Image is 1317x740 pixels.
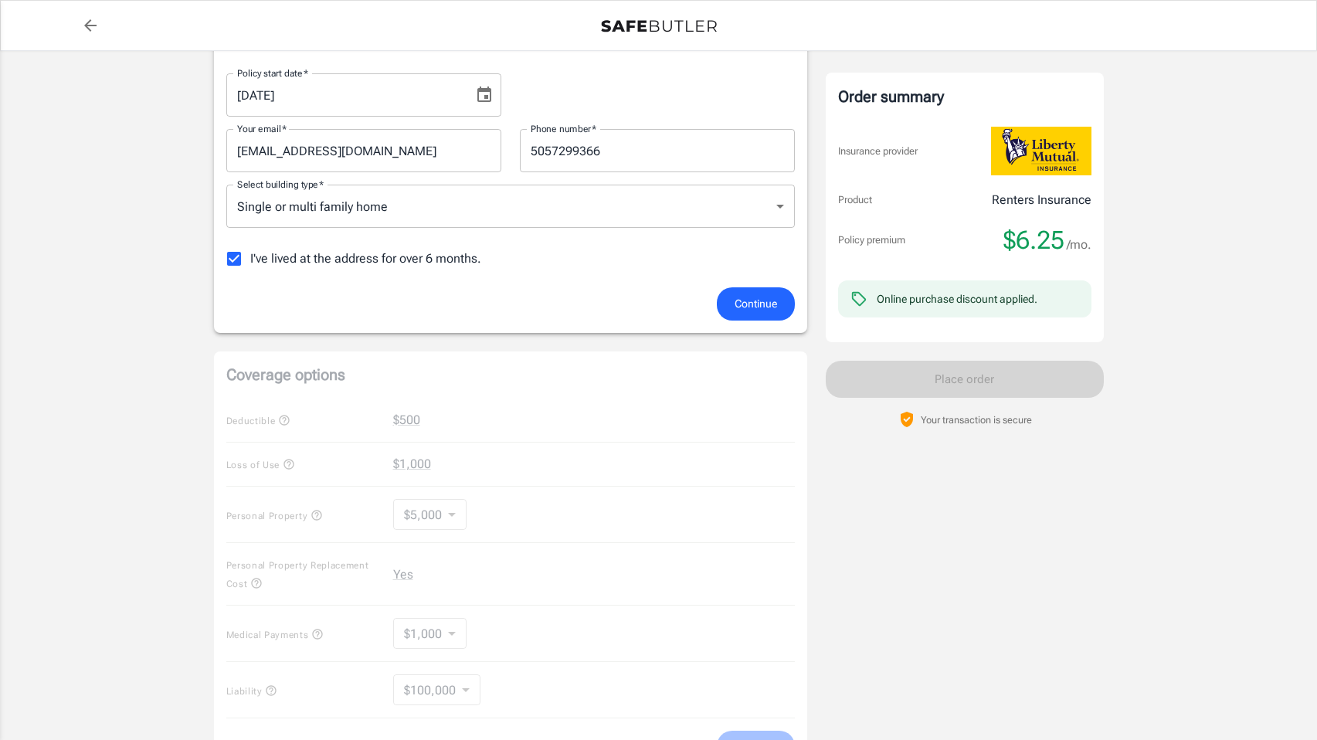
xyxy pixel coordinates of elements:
[250,249,481,268] span: I've lived at the address for over 6 months.
[75,10,106,41] a: back to quotes
[226,73,463,117] input: MM/DD/YYYY
[531,122,596,135] label: Phone number
[921,412,1032,427] p: Your transaction is secure
[838,233,905,248] p: Policy premium
[469,80,500,110] button: Choose date, selected date is Aug 24, 2025
[1003,225,1064,256] span: $6.25
[601,20,717,32] img: Back to quotes
[991,127,1091,175] img: Liberty Mutual
[717,287,795,321] button: Continue
[838,144,918,159] p: Insurance provider
[992,191,1091,209] p: Renters Insurance
[237,66,308,80] label: Policy start date
[877,291,1037,307] div: Online purchase discount applied.
[237,178,324,191] label: Select building type
[838,85,1091,108] div: Order summary
[520,129,795,172] input: Enter number
[237,122,287,135] label: Your email
[226,129,501,172] input: Enter email
[226,185,795,228] div: Single or multi family home
[838,192,872,208] p: Product
[735,294,777,314] span: Continue
[1067,234,1091,256] span: /mo.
